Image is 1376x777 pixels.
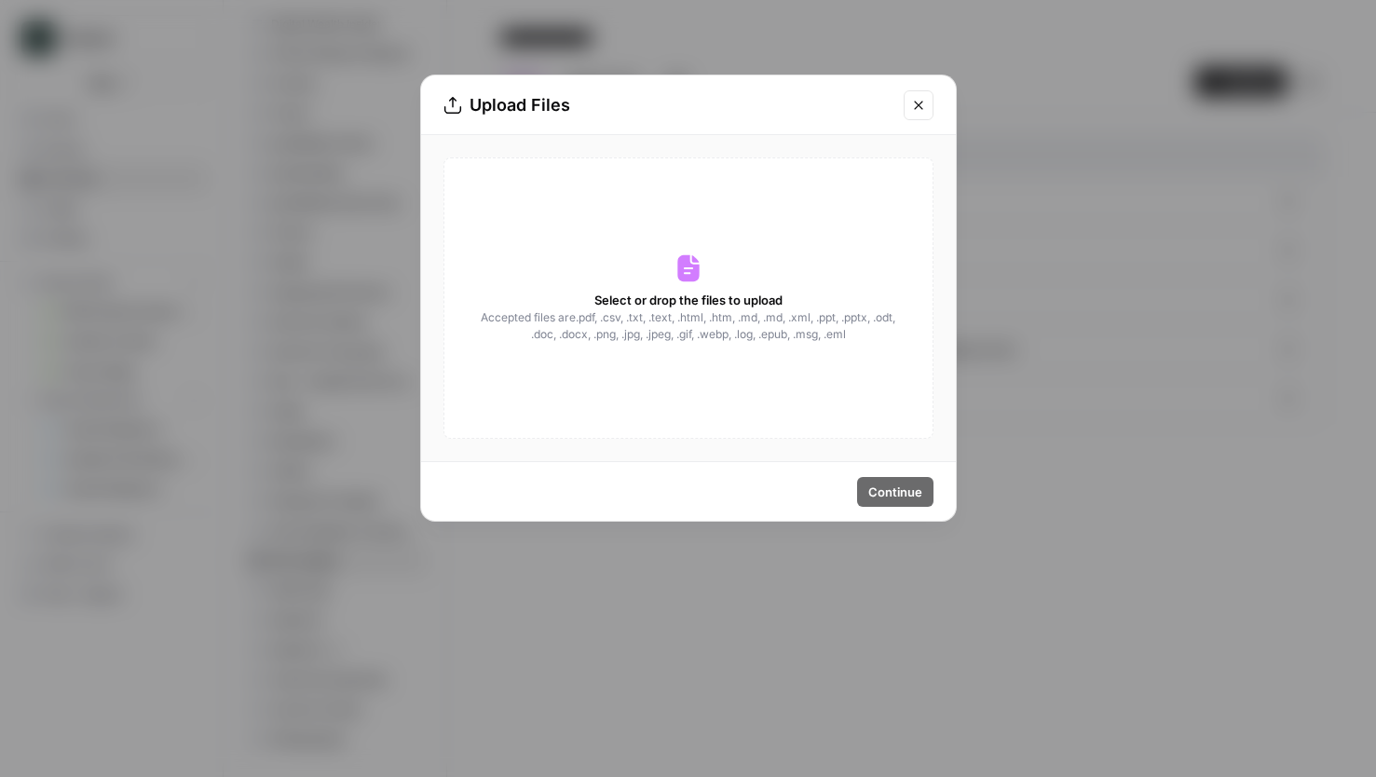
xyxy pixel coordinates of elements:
[904,90,933,120] button: Close modal
[594,291,783,309] span: Select or drop the files to upload
[857,477,933,507] button: Continue
[443,92,892,118] div: Upload Files
[480,309,897,343] span: Accepted files are .pdf, .csv, .txt, .text, .html, .htm, .md, .md, .xml, .ppt, .pptx, .odt, .doc,...
[868,483,922,501] span: Continue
